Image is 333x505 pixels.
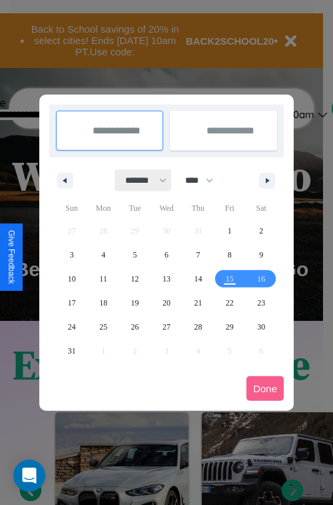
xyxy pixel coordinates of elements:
[228,243,232,267] span: 8
[182,267,214,291] button: 14
[68,267,76,291] span: 10
[133,243,137,267] span: 5
[131,315,139,339] span: 26
[131,267,139,291] span: 12
[68,339,76,363] span: 31
[68,315,76,339] span: 24
[101,243,105,267] span: 4
[7,230,16,284] div: Give Feedback
[87,267,119,291] button: 11
[257,315,265,339] span: 30
[87,197,119,219] span: Mon
[119,315,151,339] button: 26
[163,291,170,315] span: 20
[87,291,119,315] button: 18
[151,197,182,219] span: Wed
[56,315,87,339] button: 24
[194,267,202,291] span: 14
[182,315,214,339] button: 28
[119,291,151,315] button: 19
[246,376,284,401] button: Done
[246,243,277,267] button: 9
[182,243,214,267] button: 7
[131,291,139,315] span: 19
[246,267,277,291] button: 16
[87,243,119,267] button: 4
[13,460,45,492] div: Open Intercom Messenger
[70,243,74,267] span: 3
[119,267,151,291] button: 12
[214,243,245,267] button: 8
[87,315,119,339] button: 25
[163,267,170,291] span: 13
[226,267,234,291] span: 15
[151,267,182,291] button: 13
[246,219,277,243] button: 2
[226,315,234,339] span: 29
[194,315,202,339] span: 28
[182,291,214,315] button: 21
[214,291,245,315] button: 22
[99,291,107,315] span: 18
[228,219,232,243] span: 1
[246,291,277,315] button: 23
[119,243,151,267] button: 5
[151,291,182,315] button: 20
[257,267,265,291] span: 16
[259,243,263,267] span: 9
[151,243,182,267] button: 6
[182,197,214,219] span: Thu
[194,291,202,315] span: 21
[165,243,168,267] span: 6
[56,267,87,291] button: 10
[68,291,76,315] span: 17
[119,197,151,219] span: Tue
[99,315,107,339] span: 25
[259,219,263,243] span: 2
[214,219,245,243] button: 1
[56,197,87,219] span: Sun
[163,315,170,339] span: 27
[257,291,265,315] span: 23
[56,243,87,267] button: 3
[56,291,87,315] button: 17
[214,197,245,219] span: Fri
[246,197,277,219] span: Sat
[226,291,234,315] span: 22
[99,267,107,291] span: 11
[56,339,87,363] button: 31
[246,315,277,339] button: 30
[151,315,182,339] button: 27
[214,315,245,339] button: 29
[214,267,245,291] button: 15
[196,243,200,267] span: 7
